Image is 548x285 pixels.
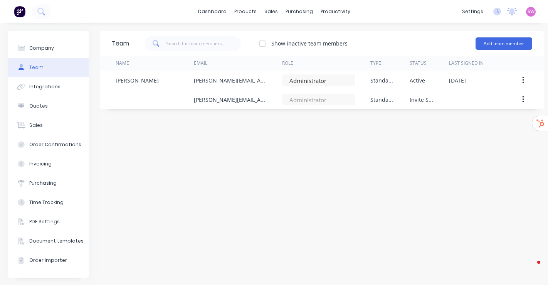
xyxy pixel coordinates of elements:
[458,6,487,17] div: settings
[29,83,61,90] div: Integrations
[8,58,89,77] button: Team
[261,6,282,17] div: sales
[282,6,317,17] div: purchasing
[317,6,354,17] div: productivity
[271,39,348,47] div: Show inactive team members
[410,76,425,84] div: Active
[29,141,81,148] div: Order Confirmations
[194,76,267,84] div: [PERSON_NAME][EMAIL_ADDRESS][DOMAIN_NAME]
[8,96,89,116] button: Quotes
[116,76,159,84] div: [PERSON_NAME]
[29,160,52,167] div: Invoicing
[522,259,540,277] iframe: Intercom live chat
[8,231,89,251] button: Document templates
[29,64,44,71] div: Team
[370,60,381,67] div: Type
[410,60,427,67] div: Status
[29,45,54,52] div: Company
[410,96,434,104] div: Invite Sent
[282,60,293,67] div: Role
[112,39,129,48] div: Team
[194,6,230,17] a: dashboard
[476,37,532,50] button: Add team member
[230,6,261,17] div: products
[8,77,89,96] button: Integrations
[194,96,267,104] div: [PERSON_NAME][EMAIL_ADDRESS][DOMAIN_NAME]
[8,39,89,58] button: Company
[528,8,535,15] span: SW
[8,116,89,135] button: Sales
[194,60,207,67] div: Email
[8,154,89,174] button: Invoicing
[8,174,89,193] button: Purchasing
[29,122,43,129] div: Sales
[8,135,89,154] button: Order Confirmations
[449,60,484,67] div: Last signed in
[8,193,89,212] button: Time Tracking
[29,103,48,110] div: Quotes
[449,76,466,84] div: [DATE]
[8,251,89,270] button: Order Importer
[29,180,57,187] div: Purchasing
[370,96,394,104] div: Standard
[8,212,89,231] button: PDF Settings
[29,218,60,225] div: PDF Settings
[166,36,241,51] input: Search for team members...
[370,76,394,84] div: Standard
[29,199,64,206] div: Time Tracking
[116,60,129,67] div: Name
[14,6,25,17] img: Factory
[29,238,84,245] div: Document templates
[29,257,67,264] div: Order Importer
